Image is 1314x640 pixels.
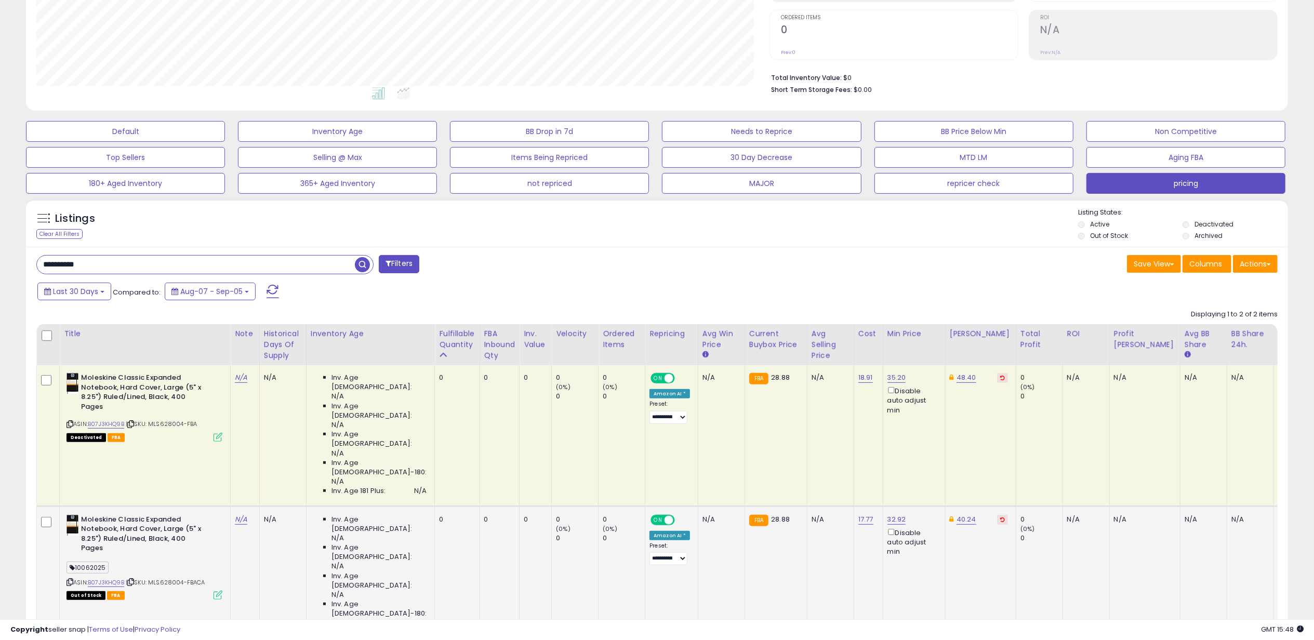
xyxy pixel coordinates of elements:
[1114,373,1172,382] div: N/A
[1183,255,1231,273] button: Columns
[603,534,645,543] div: 0
[67,562,109,574] span: 10062025
[1261,624,1304,634] span: 2025-10-6 15:48 GMT
[67,591,105,600] span: All listings that are currently out of stock and unavailable for purchase on Amazon
[1185,328,1223,350] div: Avg BB Share
[450,147,649,168] button: Items Being Repriced
[771,372,790,382] span: 28.88
[1020,534,1063,543] div: 0
[26,173,225,194] button: 180+ Aged Inventory
[556,534,598,543] div: 0
[53,286,98,297] span: Last 30 Days
[331,373,427,392] span: Inv. Age [DEMOGRAPHIC_DATA]:
[450,121,649,142] button: BB Drop in 7d
[649,389,690,398] div: Amazon AI *
[652,374,665,383] span: ON
[264,373,298,382] div: N/A
[1185,350,1191,359] small: Avg BB Share.
[1078,208,1288,218] p: Listing States:
[81,373,207,414] b: Moleskine Classic Expanded Notebook, Hard Cover, Large (5" x 8.25") Ruled/Lined, Black, 400 Pages
[603,383,617,391] small: (0%)
[439,373,471,382] div: 0
[331,458,427,477] span: Inv. Age [DEMOGRAPHIC_DATA]-180:
[771,73,842,82] b: Total Inventory Value:
[1020,525,1035,533] small: (0%)
[1114,328,1176,350] div: Profit [PERSON_NAME]
[126,420,197,428] span: | SKU: MLS628004-FBA
[1127,255,1181,273] button: Save View
[81,515,207,556] b: Moleskine Classic Expanded Notebook, Hard Cover, Large (5" x 8.25") Ruled/Lined, Black, 400 Pages
[107,591,125,600] span: FBA
[603,392,645,401] div: 0
[858,328,879,339] div: Cost
[331,571,427,590] span: Inv. Age [DEMOGRAPHIC_DATA]:
[1231,515,1266,524] div: N/A
[238,173,437,194] button: 365+ Aged Inventory
[662,121,861,142] button: Needs to Reprice
[1114,515,1172,524] div: N/A
[702,373,737,382] div: N/A
[950,328,1012,339] div: [PERSON_NAME]
[450,173,649,194] button: not repriced
[264,515,298,524] div: N/A
[556,328,594,339] div: Velocity
[55,211,95,226] h5: Listings
[235,514,247,525] a: N/A
[603,373,645,382] div: 0
[238,147,437,168] button: Selling @ Max
[556,515,598,524] div: 0
[113,287,161,297] span: Compared to:
[1067,328,1105,339] div: ROI
[331,392,344,401] span: N/A
[1020,392,1063,401] div: 0
[874,173,1073,194] button: repricer check
[887,514,906,525] a: 32.92
[331,534,344,543] span: N/A
[235,328,255,339] div: Note
[1233,255,1278,273] button: Actions
[874,121,1073,142] button: BB Price Below Min
[235,372,247,383] a: N/A
[603,525,617,533] small: (0%)
[10,625,180,635] div: seller snap | |
[10,624,48,634] strong: Copyright
[264,328,302,361] div: Historical Days Of Supply
[771,514,790,524] span: 28.88
[603,328,641,350] div: Ordered Items
[67,515,222,599] div: ASIN:
[1020,383,1035,391] small: (0%)
[858,514,873,525] a: 17.77
[1191,310,1278,319] div: Displaying 1 to 2 of 2 items
[1040,15,1277,21] span: ROI
[331,402,427,420] span: Inv. Age [DEMOGRAPHIC_DATA]:
[649,542,690,566] div: Preset:
[524,328,547,350] div: Inv. value
[1020,373,1063,382] div: 0
[439,515,471,524] div: 0
[1090,220,1109,229] label: Active
[957,514,976,525] a: 40.24
[331,619,344,628] span: N/A
[702,350,709,359] small: Avg Win Price.
[88,578,124,587] a: B07J3KHQ9B
[331,449,344,458] span: N/A
[649,328,694,339] div: Repricing
[67,373,222,441] div: ASIN:
[649,531,690,540] div: Amazon AI *
[662,147,861,168] button: 30 Day Decrease
[67,373,78,394] img: 31X+tSXke-L._SL40_.jpg
[1194,231,1223,240] label: Archived
[439,328,475,350] div: Fulfillable Quantity
[1189,259,1222,269] span: Columns
[379,255,419,273] button: Filters
[957,372,976,383] a: 48.40
[331,486,386,496] span: Inv. Age 181 Plus:
[484,515,512,524] div: 0
[887,372,906,383] a: 35.20
[1185,515,1219,524] div: N/A
[331,543,427,562] span: Inv. Age [DEMOGRAPHIC_DATA]:
[1090,231,1128,240] label: Out of Stock
[858,372,873,383] a: 18.91
[812,515,846,524] div: N/A
[67,433,106,442] span: All listings that are unavailable for purchase on Amazon for any reason other than out-of-stock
